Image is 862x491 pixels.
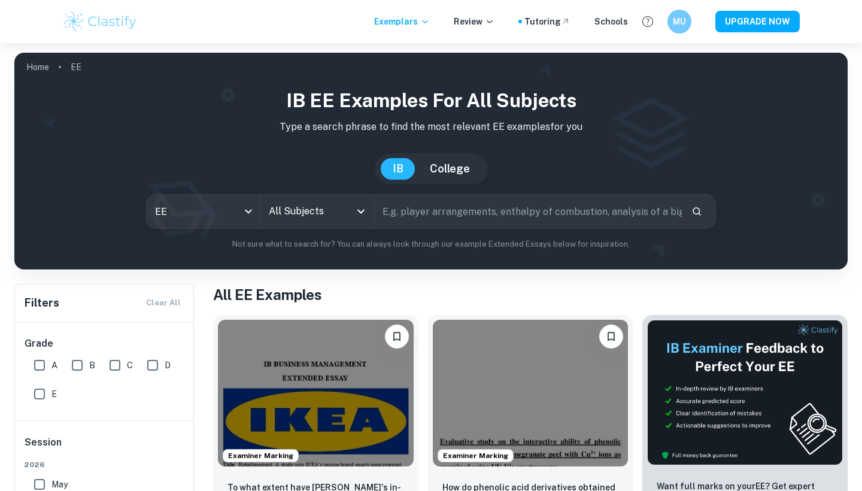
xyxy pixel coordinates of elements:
a: Schools [594,15,628,28]
button: Open [353,203,369,220]
span: B [89,359,95,372]
span: D [165,359,171,372]
button: Bookmark [599,325,623,348]
button: College [418,158,482,180]
h6: Filters [25,295,59,311]
p: Not sure what to search for? You can always look through our example Extended Essays below for in... [24,238,838,250]
span: A [51,359,57,372]
button: Search [687,201,707,222]
img: profile cover [14,53,848,269]
img: Chemistry EE example thumbnail: How do phenolic acid derivatives obtaine [433,320,629,466]
p: EE [71,60,81,74]
span: C [127,359,133,372]
p: Review [454,15,494,28]
button: IB [381,158,415,180]
button: Bookmark [385,325,409,348]
span: 2026 [25,459,185,470]
button: UPGRADE NOW [715,11,800,32]
p: Exemplars [374,15,430,28]
span: May [51,478,68,491]
div: EE [147,195,260,228]
img: Thumbnail [647,320,843,465]
h6: MU [673,15,687,28]
img: Business and Management EE example thumbnail: To what extent have IKEA's in-store reta [218,320,414,466]
img: Clastify logo [62,10,138,34]
button: MU [667,10,691,34]
input: E.g. player arrangements, enthalpy of combustion, analysis of a big city... [374,195,682,228]
h6: Session [25,435,185,459]
h1: All EE Examples [213,284,848,305]
p: Type a search phrase to find the most relevant EE examples for you [24,120,838,134]
span: Examiner Marking [438,450,513,461]
h1: IB EE examples for all subjects [24,86,838,115]
a: Home [26,59,49,75]
a: Tutoring [524,15,570,28]
span: Examiner Marking [223,450,298,461]
h6: Grade [25,337,185,351]
button: Help and Feedback [638,11,658,32]
span: E [51,387,57,401]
